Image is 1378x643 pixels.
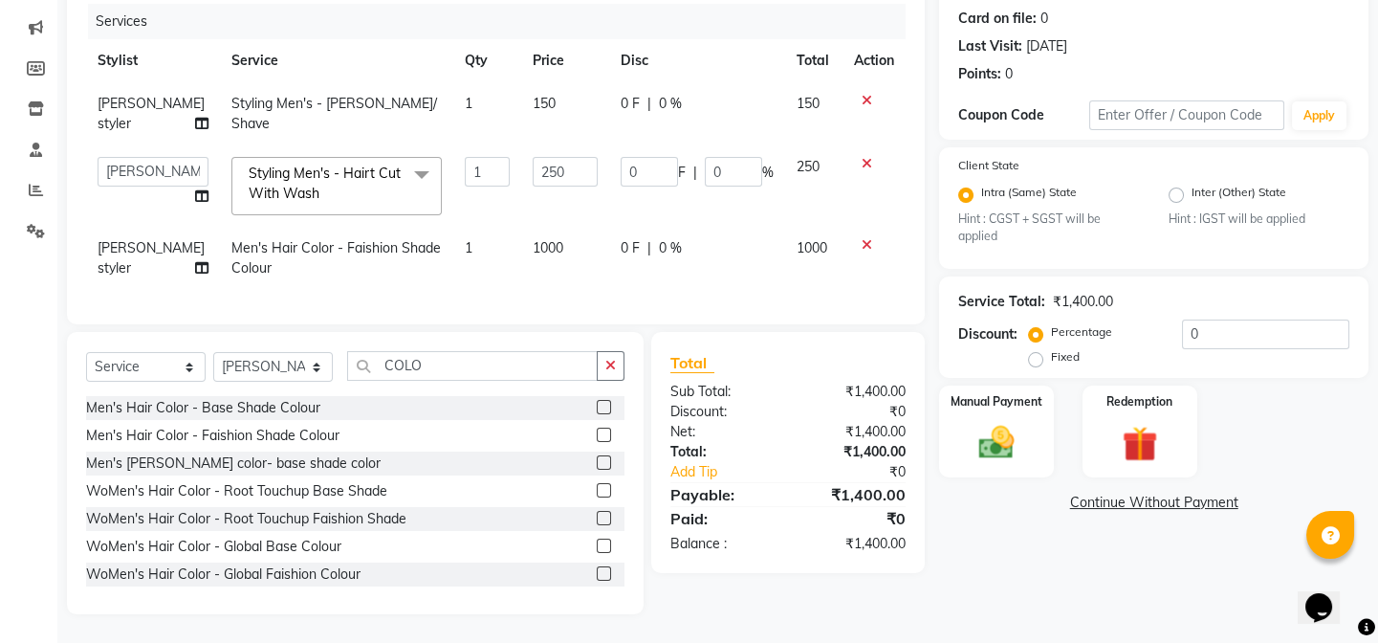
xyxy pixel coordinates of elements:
span: 0 % [659,94,682,114]
div: Card on file: [958,9,1037,29]
div: ₹1,400.00 [788,483,920,506]
span: [PERSON_NAME] styler [98,239,205,277]
div: ₹0 [810,462,920,482]
span: 0 F [621,238,640,258]
span: 1 [465,239,472,256]
th: Service [220,39,453,82]
div: ₹0 [788,507,920,530]
span: | [647,94,651,114]
div: Net: [656,422,788,442]
div: Total: [656,442,788,462]
img: _gift.svg [1111,422,1169,466]
span: F [678,163,686,183]
span: 0 F [621,94,640,114]
small: Hint : IGST will be applied [1169,211,1349,228]
label: Inter (Other) State [1192,184,1286,207]
div: 0 [1040,9,1048,29]
div: Sub Total: [656,382,788,402]
div: [DATE] [1026,36,1067,56]
small: Hint : CGST + SGST will be applied [958,211,1139,246]
div: Men's [PERSON_NAME] color- base shade color [86,454,381,474]
div: ₹0 [788,402,920,422]
th: Price [521,39,608,82]
button: Apply [1292,101,1346,130]
iframe: chat widget [1298,566,1359,624]
span: 1000 [797,239,827,256]
div: Men's Hair Color - Faishion Shade Colour [86,426,339,446]
span: [PERSON_NAME] styler [98,95,205,132]
span: | [693,163,697,183]
div: Points: [958,64,1001,84]
div: Balance : [656,534,788,554]
div: Service Total: [958,292,1045,312]
label: Manual Payment [951,393,1042,410]
th: Disc [609,39,785,82]
label: Fixed [1051,348,1080,366]
span: 250 [797,158,820,175]
div: Discount: [958,324,1017,344]
div: ₹1,400.00 [1053,292,1113,312]
span: Styling Men's - Hairt Cut With Wash [249,165,401,202]
span: 1000 [533,239,563,256]
div: Paid: [656,507,788,530]
input: Search or Scan [347,351,598,381]
label: Client State [958,157,1019,174]
div: ₹1,400.00 [788,442,920,462]
div: WoMen's Hair Color - Global Faishion Colour [86,565,361,585]
th: Qty [453,39,521,82]
a: Continue Without Payment [943,493,1365,513]
span: Men's Hair Color - Faishion Shade Colour [231,239,441,277]
th: Total [785,39,843,82]
span: 0 % [659,238,682,258]
a: Add Tip [656,462,810,482]
span: | [647,238,651,258]
span: Total [670,353,714,373]
label: Intra (Same) State [981,184,1077,207]
label: Percentage [1051,323,1112,341]
div: ₹1,400.00 [788,422,920,442]
div: ₹1,400.00 [788,534,920,554]
div: WoMen's Hair Color - Root Touchup Faishion Shade [86,509,406,529]
div: WoMen's Hair Color - Global Base Colour [86,537,341,557]
div: Coupon Code [958,105,1088,125]
a: x [319,185,328,202]
th: Action [842,39,906,82]
span: 150 [533,95,556,112]
span: 150 [797,95,820,112]
span: 1 [465,95,472,112]
input: Enter Offer / Coupon Code [1089,100,1284,130]
div: ₹1,400.00 [788,382,920,402]
div: Discount: [656,402,788,422]
div: 0 [1005,64,1013,84]
div: WoMen's Hair Color - Root Touchup Base Shade [86,481,387,501]
th: Stylist [86,39,220,82]
span: Styling Men's - [PERSON_NAME]/Shave [231,95,437,132]
div: Men's Hair Color - Base Shade Colour [86,398,320,418]
span: % [762,163,774,183]
div: Payable: [656,483,788,506]
label: Redemption [1106,393,1172,410]
div: Services [88,4,920,39]
img: _cash.svg [968,422,1025,462]
div: Last Visit: [958,36,1022,56]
